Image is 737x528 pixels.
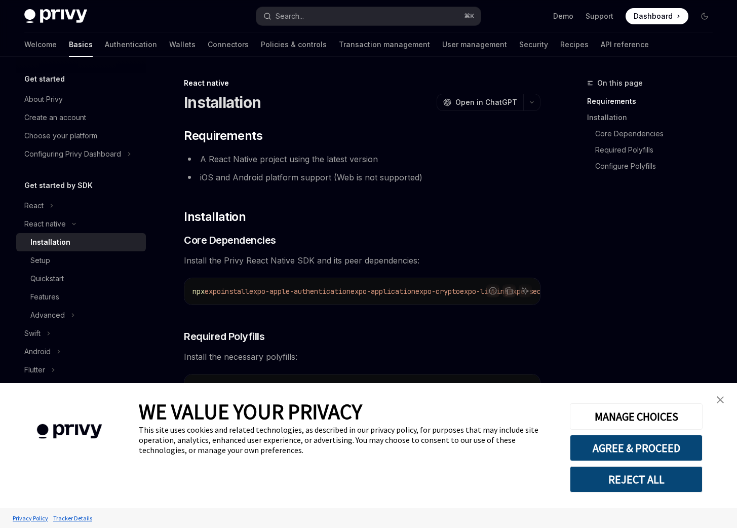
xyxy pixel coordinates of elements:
a: Quickstart [16,270,146,288]
a: Create an account [16,108,146,127]
a: Privacy Policy [10,509,51,527]
button: Toggle Unity section [16,379,146,397]
button: Copy the contents from the code block [502,284,516,297]
a: Recipes [560,32,589,57]
span: expo-apple-authentication [249,287,351,296]
a: Support [586,11,613,21]
button: Toggle dark mode [696,8,713,24]
button: Ask AI [519,284,532,297]
div: Setup [30,254,50,267]
button: Toggle Android section [16,343,146,361]
span: install [221,287,249,296]
a: Installation [587,109,721,126]
img: dark logo [24,9,87,23]
div: Features [30,291,59,303]
a: Welcome [24,32,57,57]
div: Choose your platform [24,130,97,142]
button: Toggle Swift section [16,324,146,343]
div: This site uses cookies and related technologies, as described in our privacy policy, for purposes... [139,425,555,455]
button: Copy the contents from the code block [502,381,516,394]
a: Authentication [105,32,157,57]
button: Open search [256,7,480,25]
button: Toggle Advanced section [16,306,146,324]
li: iOS and Android platform support (Web is not supported) [184,170,540,184]
div: Configuring Privy Dashboard [24,148,121,160]
button: Ask AI [519,381,532,394]
a: Requirements [587,93,721,109]
button: REJECT ALL [570,466,703,493]
span: expo-linking [460,287,509,296]
a: Tracker Details [51,509,95,527]
span: Required Polyfills [184,329,264,344]
a: User management [442,32,507,57]
a: Security [519,32,548,57]
a: close banner [710,390,730,410]
span: expo-crypto [415,287,460,296]
a: Features [16,288,146,306]
a: Transaction management [339,32,430,57]
button: AGREE & PROCEED [570,435,703,461]
div: Flutter [24,364,45,376]
a: Installation [16,233,146,251]
h1: Installation [184,93,261,111]
a: Core Dependencies [587,126,721,142]
span: expo [205,287,221,296]
div: Search... [276,10,304,22]
button: Toggle Flutter section [16,361,146,379]
a: Demo [553,11,573,21]
a: API reference [601,32,649,57]
a: Policies & controls [261,32,327,57]
span: Installation [184,209,246,225]
a: Setup [16,251,146,270]
button: MANAGE CHOICES [570,403,703,430]
span: Core Dependencies [184,233,276,247]
a: Choose your platform [16,127,146,145]
span: On this page [597,77,643,89]
button: Toggle React native section [16,215,146,233]
button: Toggle React section [16,197,146,215]
a: Basics [69,32,93,57]
div: Advanced [30,309,65,321]
h5: Get started by SDK [24,179,93,192]
div: Android [24,346,51,358]
span: expo-application [351,287,415,296]
a: Wallets [169,32,196,57]
span: Requirements [184,128,262,144]
button: Open in ChatGPT [437,94,523,111]
img: company logo [15,409,124,454]
div: React native [24,218,66,230]
a: Connectors [208,32,249,57]
h5: Get started [24,73,65,85]
div: React [24,200,44,212]
span: Install the Privy React Native SDK and its peer dependencies: [184,253,540,268]
div: About Privy [24,93,63,105]
span: Install the necessary polyfills: [184,350,540,364]
span: Open in ChatGPT [455,97,517,107]
div: Quickstart [30,273,64,285]
span: npx [192,287,205,296]
div: Swift [24,327,41,340]
span: ⌘ K [464,12,475,20]
button: Report incorrect code [486,284,499,297]
button: Toggle Configuring Privy Dashboard section [16,145,146,163]
span: Dashboard [634,11,673,21]
div: Installation [30,236,70,248]
span: WE VALUE YOUR PRIVACY [139,398,362,425]
a: Required Polyfills [587,142,721,158]
img: close banner [717,396,724,403]
a: Dashboard [626,8,688,24]
div: Create an account [24,111,86,124]
a: Configure Polyfills [587,158,721,174]
a: About Privy [16,90,146,108]
div: React native [184,78,540,88]
button: Report incorrect code [486,381,499,394]
div: Unity [24,382,41,394]
li: A React Native project using the latest version [184,152,540,166]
